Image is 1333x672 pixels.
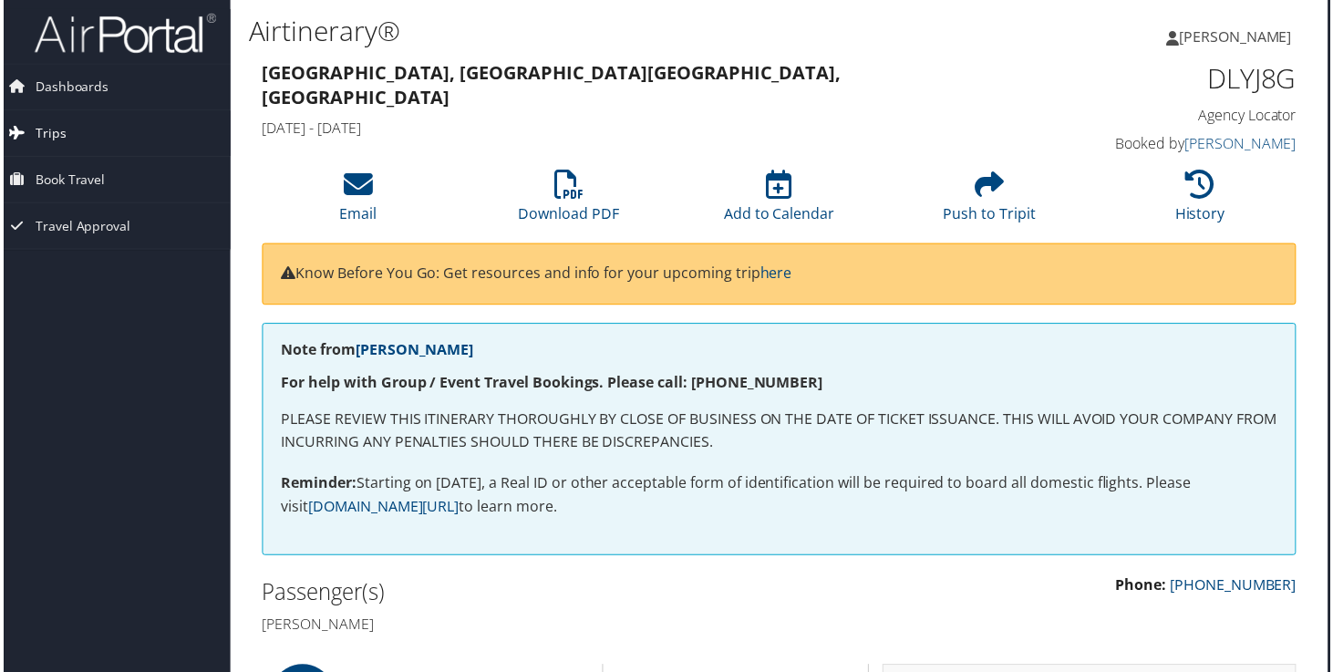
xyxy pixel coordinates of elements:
a: History [1178,181,1228,224]
h4: [DATE] - [DATE] [260,119,1033,139]
span: Dashboards [32,65,106,110]
a: [PERSON_NAME] [354,341,472,361]
strong: Phone: [1118,577,1169,597]
a: Add to Calendar [724,181,835,224]
strong: [GEOGRAPHIC_DATA], [GEOGRAPHIC_DATA] [GEOGRAPHIC_DATA], [GEOGRAPHIC_DATA] [260,60,842,110]
a: here [760,264,792,284]
strong: For help with Group / Event Travel Bookings. Please call: [PHONE_NUMBER] [279,374,823,394]
h1: DLYJ8G [1060,60,1300,98]
span: [PERSON_NAME] [1182,26,1295,47]
a: [PERSON_NAME] [1169,9,1313,64]
span: Book Travel [32,158,102,203]
span: Travel Approval [32,204,128,250]
a: Push to Tripit [945,181,1038,224]
strong: Note from [279,341,472,361]
img: airportal-logo.png [31,12,213,55]
a: [PERSON_NAME] [1187,134,1299,154]
strong: Reminder: [279,475,355,495]
a: Email [338,181,376,224]
a: [DOMAIN_NAME][URL] [306,499,458,519]
a: Download PDF [518,181,619,224]
a: [PHONE_NUMBER] [1173,577,1299,597]
p: Know Before You Go: Get resources and info for your upcoming trip [279,264,1280,287]
p: Starting on [DATE], a Real ID or other acceptable form of identification will be required to boar... [279,474,1280,521]
h2: Passenger(s) [260,580,766,611]
h1: Airtinerary® [246,12,957,50]
h4: Booked by [1060,134,1300,154]
p: PLEASE REVIEW THIS ITINERARY THOROUGHLY BY CLOSE OF BUSINESS ON THE DATE OF TICKET ISSUANCE. THIS... [279,409,1280,456]
h4: Agency Locator [1060,106,1300,126]
span: Trips [32,111,63,157]
h4: [PERSON_NAME] [260,617,766,637]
